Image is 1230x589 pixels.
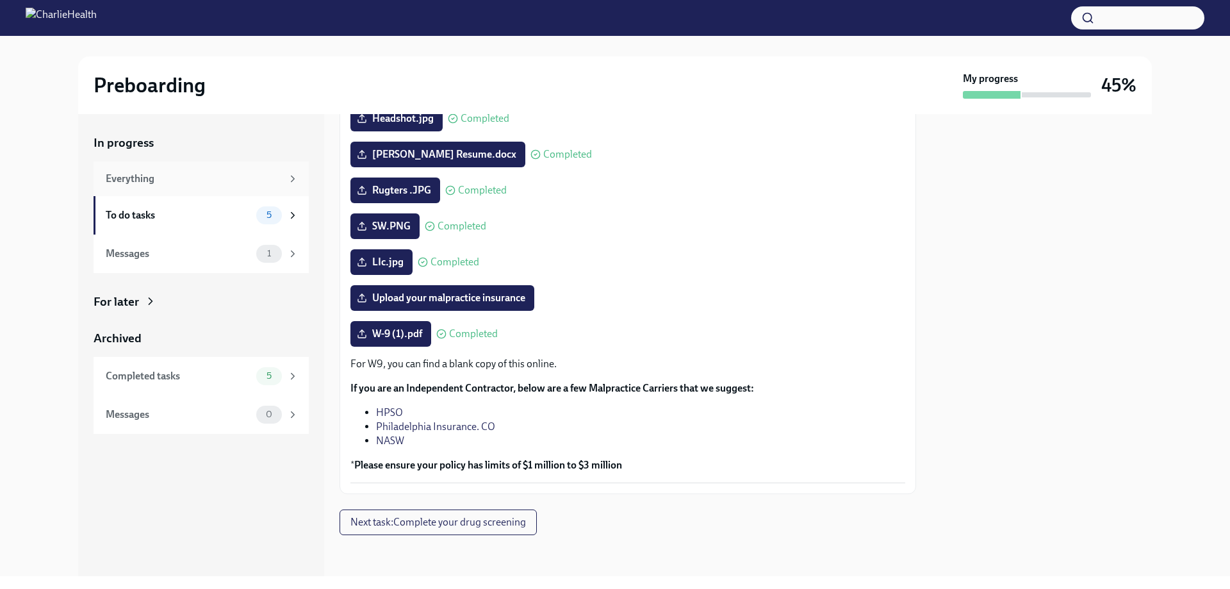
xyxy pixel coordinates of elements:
[359,328,422,340] span: W-9 (1).pdf
[94,330,309,347] a: Archived
[359,148,516,161] span: [PERSON_NAME] Resume.docx
[259,371,279,381] span: 5
[26,8,97,28] img: CharlieHealth
[94,135,309,151] a: In progress
[94,294,309,310] a: For later
[94,196,309,235] a: To do tasks5
[354,459,622,471] strong: Please ensure your policy has limits of $1 million to $3 million
[461,113,509,124] span: Completed
[94,235,309,273] a: Messages1
[350,178,440,203] label: Rugters .JPG
[963,72,1018,86] strong: My progress
[359,184,431,197] span: Rugters .JPG
[350,213,420,239] label: SW.PNG
[350,249,413,275] label: LIc.jpg
[94,294,139,310] div: For later
[94,395,309,434] a: Messages0
[340,510,537,535] button: Next task:Complete your drug screening
[106,208,251,222] div: To do tasks
[94,357,309,395] a: Completed tasks5
[376,406,403,419] a: HPSO
[543,149,592,160] span: Completed
[106,408,251,422] div: Messages
[430,257,479,267] span: Completed
[350,382,754,394] strong: If you are an Independent Contractor, below are a few Malpractice Carriers that we suggest:
[94,72,206,98] h2: Preboarding
[359,292,525,304] span: Upload your malpractice insurance
[259,249,279,258] span: 1
[106,172,282,186] div: Everything
[376,435,404,447] a: NASW
[106,369,251,383] div: Completed tasks
[106,247,251,261] div: Messages
[438,221,486,231] span: Completed
[258,410,280,419] span: 0
[458,185,507,195] span: Completed
[376,420,495,433] a: Philadelphia Insurance. CO
[259,210,279,220] span: 5
[359,112,434,125] span: Headshot.jpg
[1101,74,1136,97] h3: 45%
[350,357,905,371] p: For W9, you can find a blank copy of this online.
[350,321,431,347] label: W-9 (1).pdf
[449,329,498,339] span: Completed
[350,142,525,167] label: [PERSON_NAME] Resume.docx
[359,256,404,269] span: LIc.jpg
[350,516,526,529] span: Next task : Complete your drug screening
[350,106,443,131] label: Headshot.jpg
[359,220,411,233] span: SW.PNG
[94,162,309,196] a: Everything
[350,285,534,311] label: Upload your malpractice insurance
